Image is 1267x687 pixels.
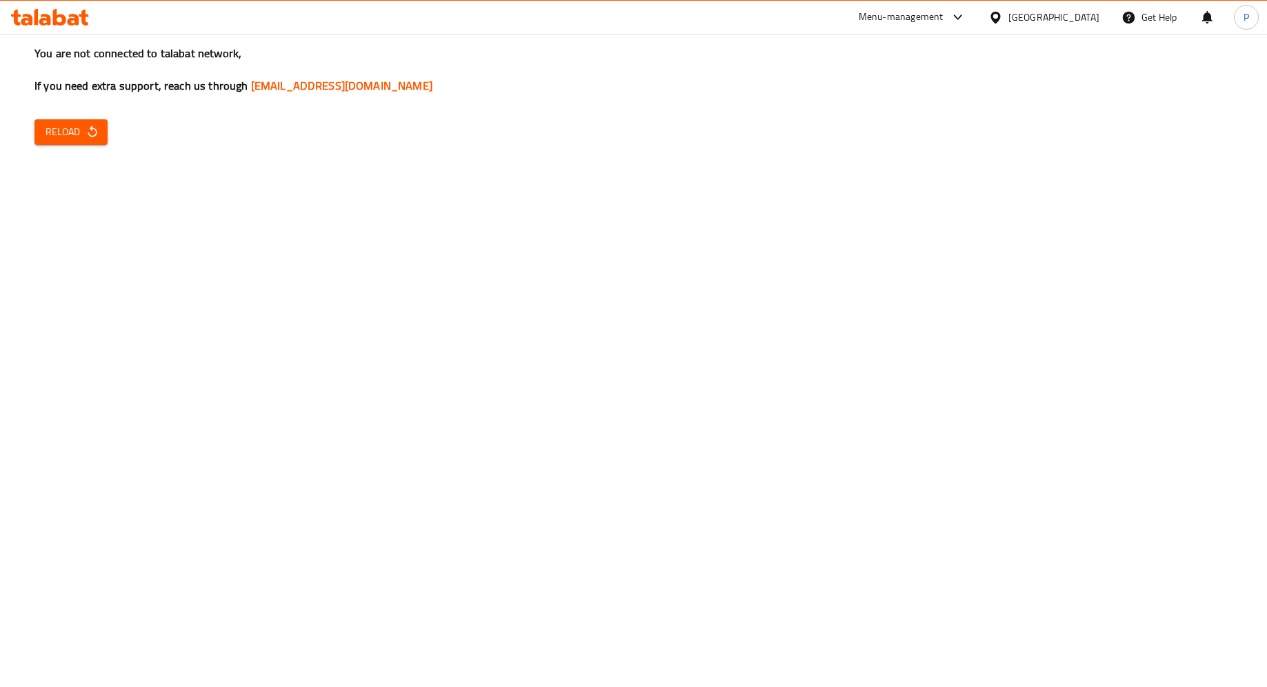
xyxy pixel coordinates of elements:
[251,75,432,96] a: [EMAIL_ADDRESS][DOMAIN_NAME]
[1244,10,1249,25] span: P
[46,123,97,141] span: Reload
[859,9,944,26] div: Menu-management
[34,46,1233,94] h3: You are not connected to talabat network, If you need extra support, reach us through
[1008,10,1099,25] div: [GEOGRAPHIC_DATA]
[34,119,108,145] button: Reload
